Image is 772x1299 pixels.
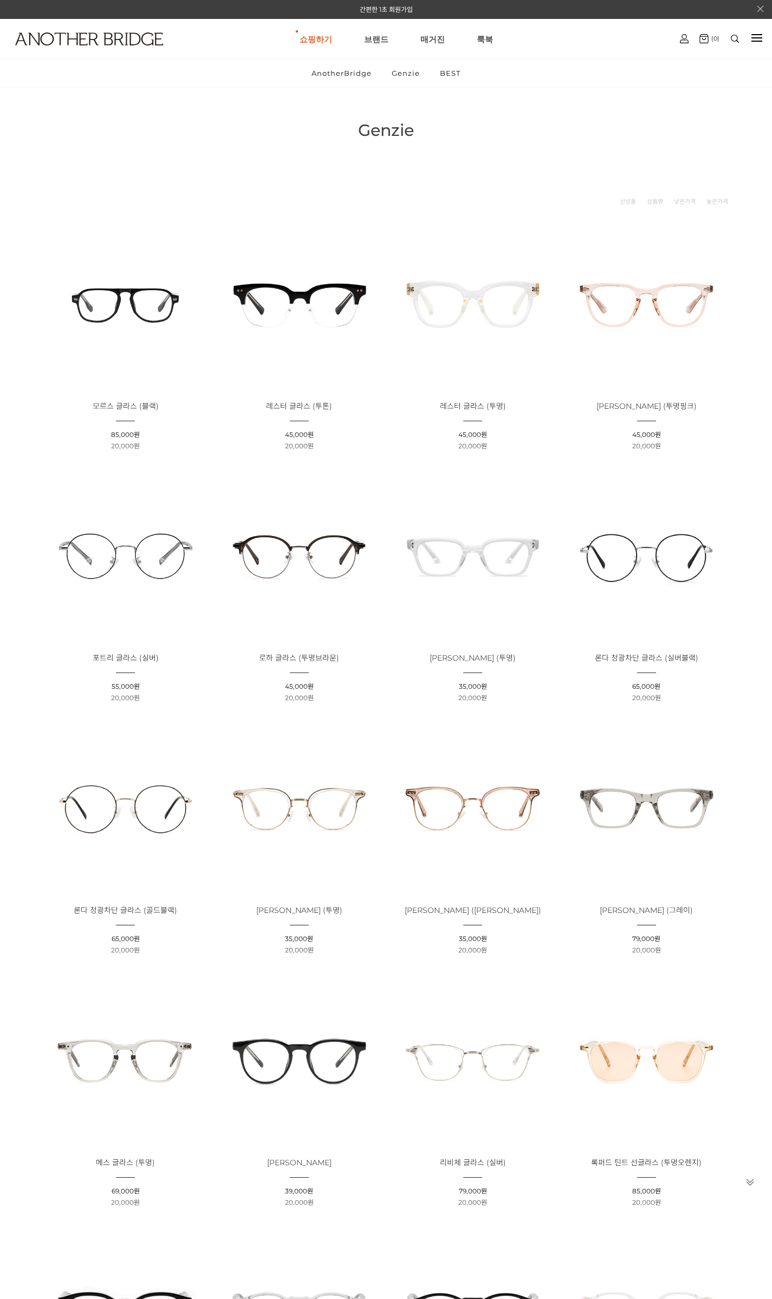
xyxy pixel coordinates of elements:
span: Genzie [358,120,414,140]
a: 높은가격 [706,196,728,207]
a: 레스터 글라스 (투명) [440,402,506,410]
img: 론다 청광차단 글라스 실버블랙 제품 이미지 [563,473,730,639]
span: 45,000원 [632,430,661,439]
span: [PERSON_NAME] ([PERSON_NAME]) [405,905,541,915]
a: [PERSON_NAME] (투명) [256,906,342,915]
a: [PERSON_NAME] ([PERSON_NAME]) [405,906,541,915]
span: 20,000원 [632,1198,661,1206]
img: 로하 글라스 투명브라운 - 세련된 디자인의 안경 이미지 [216,473,382,639]
span: 모르스 글라스 (블랙) [93,401,159,411]
span: 레스터 글라스 (투명) [440,401,506,411]
span: (0) [709,35,719,42]
a: Genzie [382,59,429,87]
span: 45,000원 [285,682,314,690]
a: 매거진 [420,19,445,58]
span: 론다 청광차단 글라스 (골드블랙) [74,905,177,915]
img: 트렌토 글라스 - 모던한 디자인의 안경 이미지 [216,977,382,1143]
img: 체스키 글라스 - 그레이 색상의 세련된 안경 프레임 [563,724,730,891]
span: 20,000원 [458,946,487,954]
img: 메스 글라스 투명 - 심플한 디자인의 안경 이미지 [42,977,209,1143]
span: 록퍼드 틴트 선글라스 (투명오렌지) [591,1158,702,1167]
span: 20,000원 [111,1198,140,1206]
a: 상품명 [647,196,663,207]
span: [PERSON_NAME] (그레이) [600,905,693,915]
img: 리비체 글라스 - 실버 안경 디자인 이미지 [390,977,556,1143]
span: 85,000원 [632,1187,661,1195]
img: 록퍼드 틴트 선글라스 - 투명 오렌지 컬러 제품 이미지 [563,977,730,1143]
span: 65,000원 [112,935,140,943]
span: 20,000원 [111,694,140,702]
a: 포트리 글라스 (실버) [93,654,159,662]
span: 20,000원 [458,694,487,702]
span: 65,000원 [632,682,660,690]
span: 55,000원 [112,682,140,690]
span: 레스터 글라스 (투톤) [266,401,332,411]
span: 69,000원 [112,1187,140,1195]
span: 메스 글라스 (투명) [96,1158,155,1167]
a: 리비체 글라스 (실버) [440,1159,506,1167]
a: 간편한 1초 회원가입 [360,5,413,14]
img: 모르스 글라스 블랙 - 블랙 컬러의 세련된 안경 이미지 [42,220,209,387]
img: search [731,35,739,43]
span: 론다 청광차단 글라스 (실버블랙) [595,653,698,663]
span: 20,000원 [285,442,314,450]
span: 35,000원 [459,682,487,690]
a: AnotherBridge [302,59,381,87]
span: [PERSON_NAME] (투명) [430,653,516,663]
a: (0) [699,34,719,43]
span: 85,000원 [111,430,140,439]
a: [PERSON_NAME] (투명) [430,654,516,662]
span: [PERSON_NAME] [267,1158,332,1167]
a: 쇼핑하기 [300,19,332,58]
span: 79,000원 [632,935,660,943]
a: 브랜드 [364,19,388,58]
span: 리비체 글라스 (실버) [440,1158,506,1167]
span: 20,000원 [285,1198,314,1206]
a: 메스 글라스 (투명) [96,1159,155,1167]
a: BEST [431,59,470,87]
a: [PERSON_NAME] (투명핑크) [596,402,697,410]
img: 페르니 글라스 투명 제품 이미지 [390,473,556,639]
img: 포트리 글라스 - 실버 안경 이미지 [42,473,209,639]
a: 로하 글라스 (투명브라운) [259,654,339,662]
span: 포트리 글라스 (실버) [93,653,159,663]
span: [PERSON_NAME] (투명) [256,905,342,915]
span: 35,000원 [459,935,487,943]
span: 20,000원 [111,946,140,954]
span: 20,000원 [111,442,140,450]
span: 20,000원 [632,442,661,450]
span: 20,000원 [632,694,661,702]
a: logo [5,32,121,72]
a: 론다 청광차단 글라스 (실버블랙) [595,654,698,662]
span: 39,000원 [285,1187,313,1195]
a: 론다 청광차단 글라스 (골드블랙) [74,906,177,915]
span: 20,000원 [285,946,314,954]
a: [PERSON_NAME] (그레이) [600,906,693,915]
a: 신상품 [620,196,636,207]
a: 록퍼드 틴트 선글라스 (투명오렌지) [591,1159,702,1167]
span: 20,000원 [458,1198,487,1206]
a: 레스터 글라스 (투톤) [266,402,332,410]
img: 페이즐리 글라스 로즈골드 제품 이미지 [390,724,556,891]
span: 35,000원 [285,935,313,943]
img: cart [699,34,709,43]
img: 애크런 글라스 - 투명핑크 안경 제품 이미지 [563,220,730,387]
a: 낮은가격 [674,196,696,207]
span: 20,000원 [632,946,661,954]
a: 룩북 [477,19,493,58]
span: 45,000원 [285,430,314,439]
span: 로하 글라스 (투명브라운) [259,653,339,663]
img: 론다 청광차단 글라스 - 골드블랙 제품 이미지 [42,724,209,891]
a: [PERSON_NAME] [267,1159,332,1167]
span: 45,000원 [458,430,487,439]
a: 모르스 글라스 (블랙) [93,402,159,410]
span: 79,000원 [459,1187,487,1195]
img: logo [15,32,163,45]
img: cart [680,34,689,43]
img: 레스터 글라스 - 투명 안경 제품 이미지 [390,220,556,387]
span: 20,000원 [458,442,487,450]
span: 20,000원 [285,694,314,702]
span: [PERSON_NAME] (투명핑크) [596,401,697,411]
img: 레스터 글라스 투톤 - 세련된 투톤 안경 제품 이미지 [216,220,382,387]
img: 페이즐리 글라스 - 투명한 디자인의 안경 이미지 [216,724,382,891]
